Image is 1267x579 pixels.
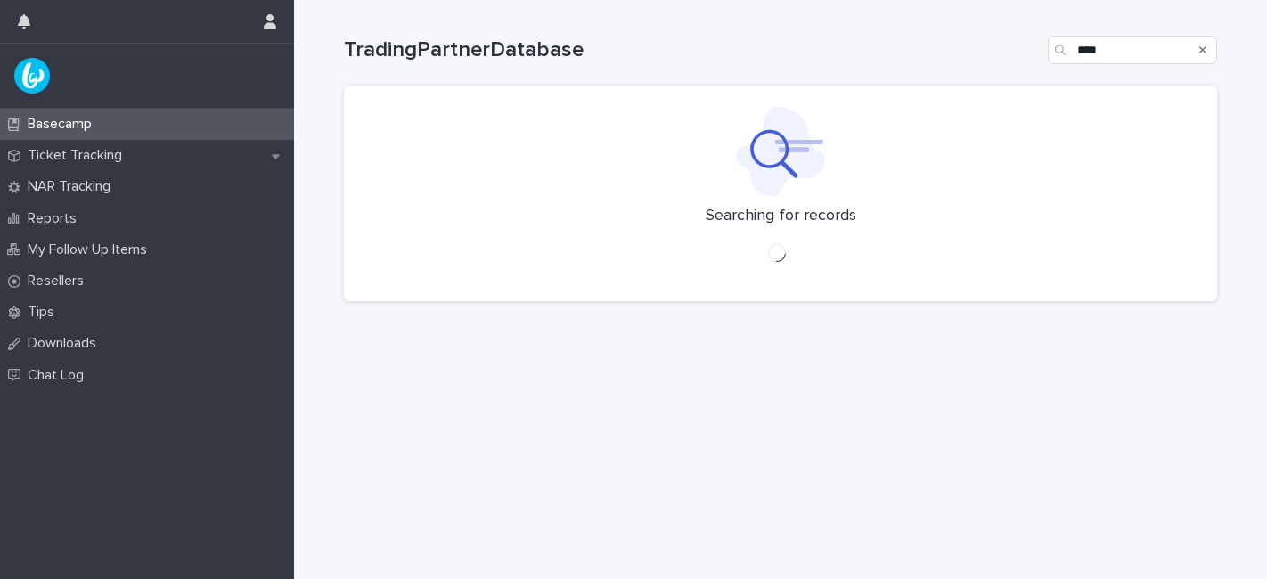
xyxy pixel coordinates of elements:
p: Basecamp [20,116,106,133]
p: Resellers [20,273,98,289]
p: Downloads [20,335,110,352]
p: Chat Log [20,367,98,384]
p: NAR Tracking [20,178,125,195]
p: Tips [20,304,69,321]
p: Ticket Tracking [20,147,136,164]
p: Searching for records [706,207,856,226]
img: UPKZpZA3RCu7zcH4nw8l [14,58,50,94]
input: Search [1048,36,1217,64]
h1: TradingPartnerDatabase [344,37,1041,63]
p: My Follow Up Items [20,241,161,258]
p: Reports [20,210,91,227]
